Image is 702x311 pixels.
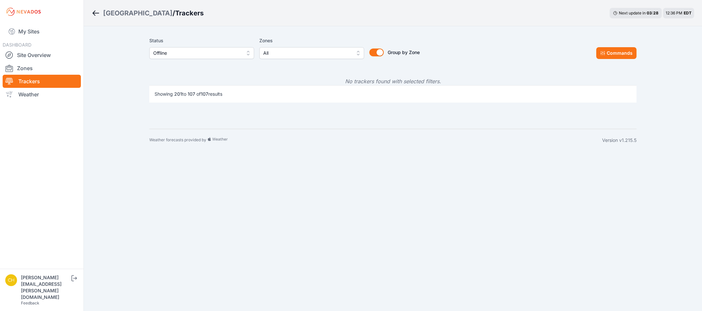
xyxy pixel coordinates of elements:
[388,49,420,55] span: Group by Zone
[263,49,351,57] span: All
[596,47,637,59] button: Commands
[201,91,208,97] span: 107
[149,77,637,85] p: No trackers found with selected filters.
[647,10,658,16] div: 03 : 28
[3,49,81,62] a: Site Overview
[619,10,646,15] span: Next update in
[3,88,81,101] a: Weather
[153,49,241,57] span: Offline
[103,9,173,18] a: [GEOGRAPHIC_DATA]
[3,24,81,39] a: My Sites
[5,7,42,17] img: Nevados
[92,5,204,22] nav: Breadcrumb
[149,137,602,144] div: Weather forecasts provided by
[149,37,254,45] label: Status
[3,42,31,48] span: DASHBOARD
[173,9,175,18] span: /
[666,10,682,15] span: 12:36 PM
[155,91,222,97] p: Showing to of results
[602,137,637,144] div: Version v1.215.5
[149,47,254,59] button: Offline
[174,91,182,97] span: 201
[3,62,81,75] a: Zones
[21,301,39,305] a: Feedback
[684,10,692,15] span: EDT
[5,274,17,286] img: chris.young@nevados.solar
[21,274,70,301] div: [PERSON_NAME][EMAIL_ADDRESS][PERSON_NAME][DOMAIN_NAME]
[259,47,364,59] button: All
[259,37,364,45] label: Zones
[188,91,195,97] span: 107
[3,75,81,88] a: Trackers
[175,9,204,18] h3: Trackers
